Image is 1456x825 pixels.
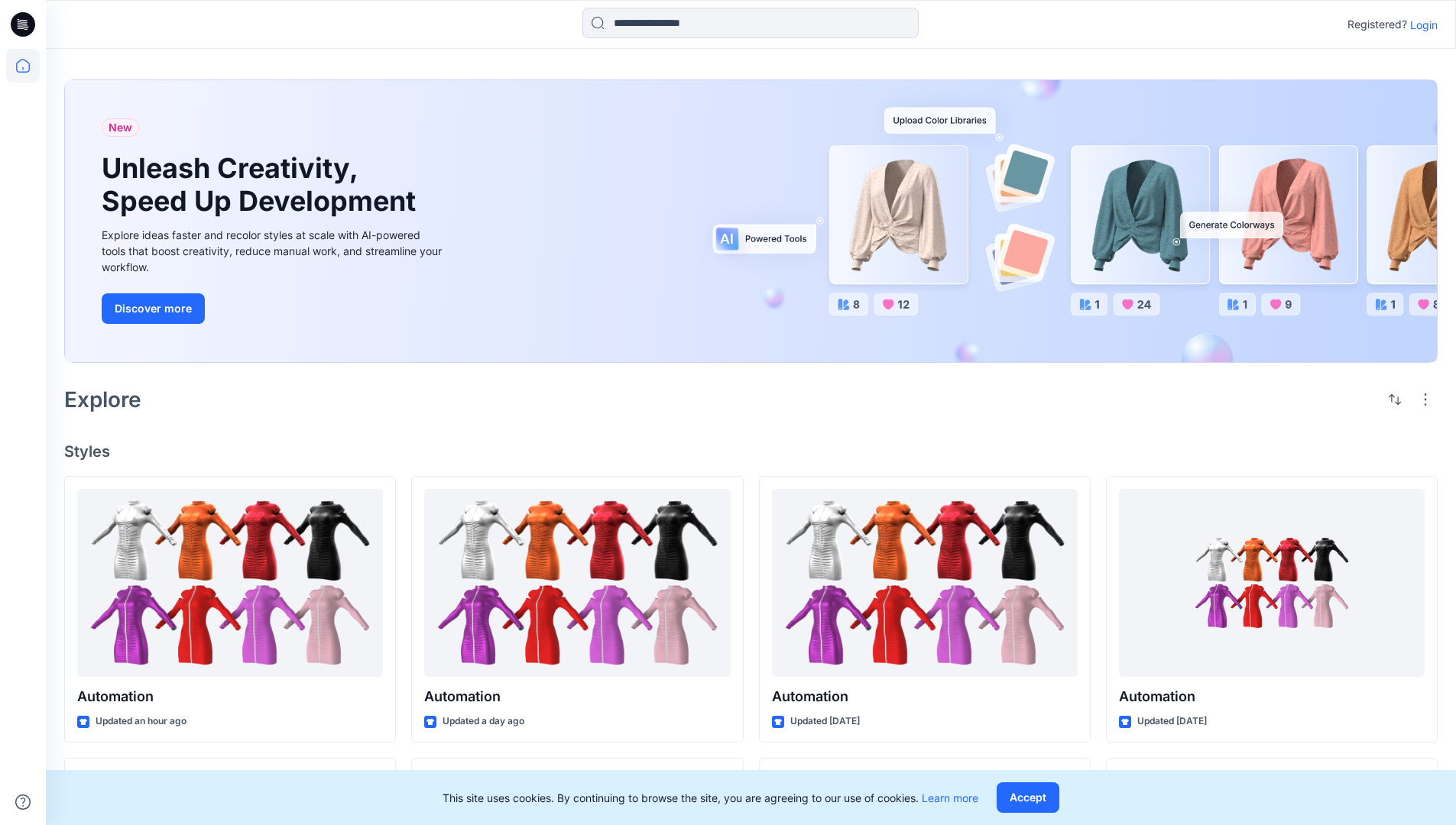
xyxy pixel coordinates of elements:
[109,118,132,137] span: New
[424,686,730,707] p: Automation
[96,713,186,730] p: Updated an hour ago
[922,791,978,804] a: Learn more
[77,686,383,707] p: Automation
[1119,489,1425,678] a: Automation
[102,152,423,218] h1: Unleash Creativity, Speed Up Development
[997,782,1059,813] button: Accept
[102,293,446,324] a: Discover more
[102,227,446,275] div: Explore ideas faster and recolor styles at scale with AI-powered tools that boost creativity, red...
[102,293,205,324] button: Discover more
[772,489,1078,678] a: Automation
[64,387,141,412] h2: Explore
[443,790,978,806] p: This site uses cookies. By continuing to browse the site, you are agreeing to our use of cookies.
[790,713,860,730] p: Updated [DATE]
[443,713,524,730] p: Updated a day ago
[1410,17,1438,33] p: Login
[77,489,383,678] a: Automation
[424,489,730,678] a: Automation
[1119,686,1425,707] p: Automation
[772,686,1078,707] p: Automation
[1137,713,1207,730] p: Updated [DATE]
[1347,15,1407,34] p: Registered?
[64,442,1438,461] h4: Styles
